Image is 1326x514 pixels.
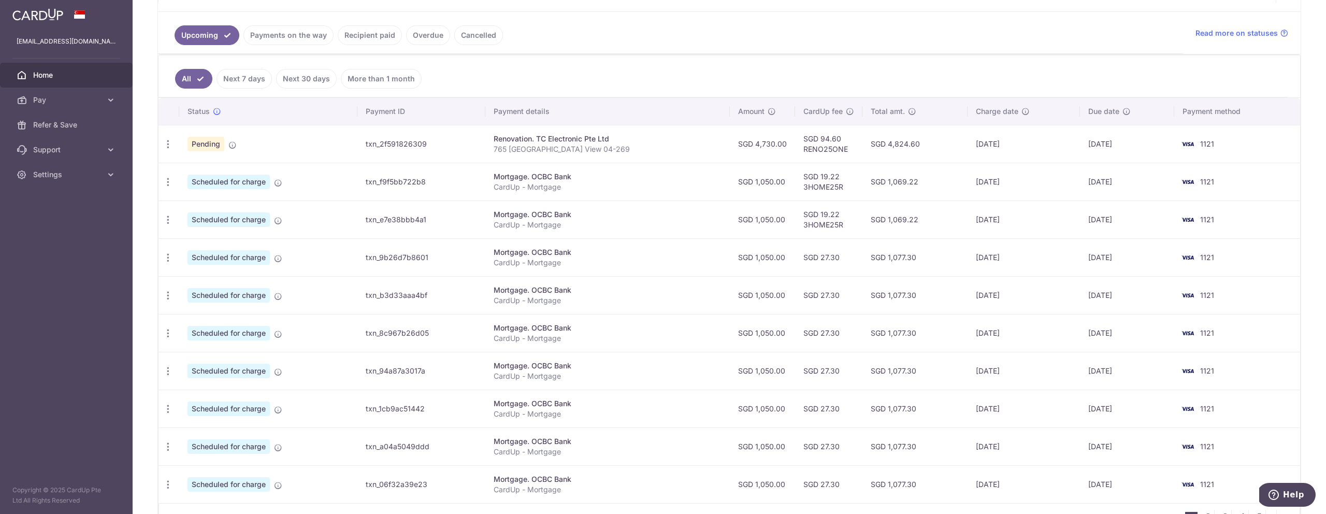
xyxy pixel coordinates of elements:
div: Mortgage. OCBC Bank [494,172,721,182]
a: More than 1 month [341,69,422,89]
td: SGD 1,050.00 [730,163,795,201]
td: SGD 27.30 [795,238,862,276]
td: [DATE] [1080,390,1174,427]
img: CardUp [12,8,63,21]
th: Payment method [1174,98,1300,125]
span: Scheduled for charge [188,250,270,265]
img: Bank Card [1177,138,1198,150]
span: 1121 [1200,177,1214,186]
td: txn_94a87a3017a [357,352,486,390]
td: SGD 27.30 [795,276,862,314]
span: Scheduled for charge [188,477,270,492]
div: Mortgage. OCBC Bank [494,323,721,333]
td: SGD 27.30 [795,352,862,390]
td: SGD 1,050.00 [730,427,795,465]
span: 1121 [1200,329,1214,337]
td: SGD 1,050.00 [730,390,795,427]
td: SGD 1,077.30 [862,238,968,276]
td: SGD 1,077.30 [862,465,968,503]
th: Payment ID [357,98,486,125]
span: Scheduled for charge [188,439,270,454]
td: [DATE] [1080,427,1174,465]
th: Payment details [485,98,729,125]
td: txn_f9f5bb722b8 [357,163,486,201]
span: Scheduled for charge [188,175,270,189]
a: Next 30 days [276,69,337,89]
div: Mortgage. OCBC Bank [494,361,721,371]
div: Mortgage. OCBC Bank [494,436,721,447]
span: 1121 [1200,291,1214,299]
p: CardUp - Mortgage [494,333,721,344]
p: CardUp - Mortgage [494,409,721,419]
a: Read more on statuses [1195,28,1288,38]
img: Bank Card [1177,213,1198,226]
td: SGD 19.22 3HOME25R [795,201,862,238]
td: [DATE] [1080,352,1174,390]
td: SGD 1,077.30 [862,352,968,390]
td: SGD 1,050.00 [730,276,795,314]
td: txn_e7e38bbb4a1 [357,201,486,238]
td: SGD 94.60 RENO25ONE [795,125,862,163]
td: txn_b3d33aaa4bf [357,276,486,314]
img: Bank Card [1177,365,1198,377]
td: [DATE] [968,238,1080,276]
a: Upcoming [175,25,239,45]
img: Bank Card [1177,176,1198,188]
span: Refer & Save [33,120,102,130]
td: [DATE] [1080,238,1174,276]
p: 765 [GEOGRAPHIC_DATA] View 04-269 [494,144,721,154]
p: CardUp - Mortgage [494,484,721,495]
span: 1121 [1200,404,1214,413]
td: SGD 4,730.00 [730,125,795,163]
p: CardUp - Mortgage [494,295,721,306]
span: 1121 [1200,139,1214,148]
td: SGD 27.30 [795,465,862,503]
img: Bank Card [1177,327,1198,339]
span: Scheduled for charge [188,402,270,416]
a: All [175,69,212,89]
div: Renovation. TC Electronic Pte Ltd [494,134,721,144]
a: Next 7 days [217,69,272,89]
td: [DATE] [1080,201,1174,238]
td: SGD 1,050.00 [730,238,795,276]
p: CardUp - Mortgage [494,220,721,230]
td: [DATE] [1080,465,1174,503]
td: txn_9b26d7b8601 [357,238,486,276]
td: [DATE] [968,163,1080,201]
a: Cancelled [454,25,503,45]
td: txn_06f32a39e23 [357,465,486,503]
img: Bank Card [1177,251,1198,264]
span: Due date [1088,106,1119,117]
td: SGD 4,824.60 [862,125,968,163]
td: SGD 1,050.00 [730,201,795,238]
td: [DATE] [1080,314,1174,352]
td: SGD 27.30 [795,390,862,427]
span: Pending [188,137,224,151]
span: Total amt. [871,106,905,117]
span: Charge date [976,106,1018,117]
iframe: Opens a widget where you can find more information [1259,483,1316,509]
span: 1121 [1200,366,1214,375]
td: [DATE] [968,352,1080,390]
td: [DATE] [968,125,1080,163]
td: txn_8c967b26d05 [357,314,486,352]
td: SGD 1,077.30 [862,314,968,352]
p: CardUp - Mortgage [494,371,721,381]
a: Recipient paid [338,25,402,45]
span: Status [188,106,210,117]
span: Support [33,145,102,155]
img: Bank Card [1177,289,1198,302]
td: SGD 1,077.30 [862,276,968,314]
td: SGD 1,050.00 [730,352,795,390]
span: Settings [33,169,102,180]
p: CardUp - Mortgage [494,447,721,457]
span: Read more on statuses [1195,28,1278,38]
td: [DATE] [1080,125,1174,163]
img: Bank Card [1177,478,1198,491]
div: Mortgage. OCBC Bank [494,285,721,295]
td: [DATE] [1080,276,1174,314]
span: Scheduled for charge [188,212,270,227]
td: [DATE] [968,390,1080,427]
div: Mortgage. OCBC Bank [494,474,721,484]
span: Scheduled for charge [188,288,270,303]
